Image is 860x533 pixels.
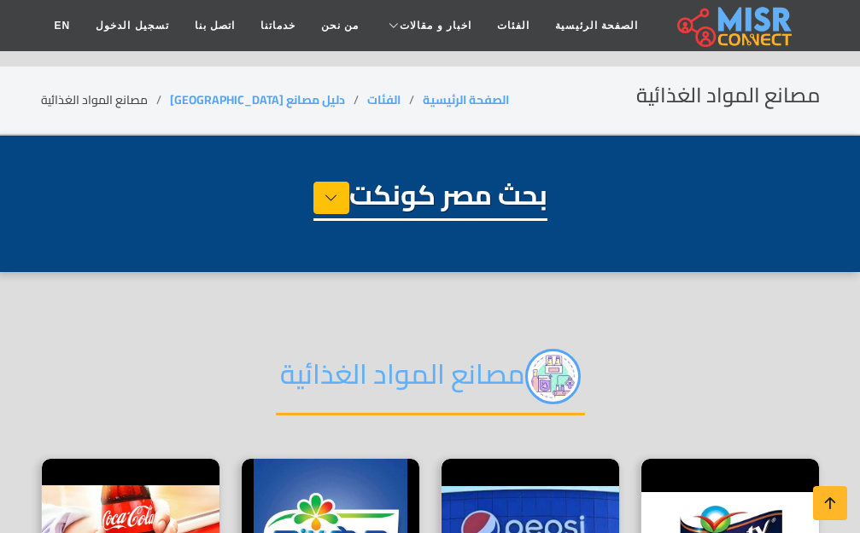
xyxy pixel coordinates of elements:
img: PPC0wiV957oFNXL6SBe2.webp [525,349,581,404]
a: تسجيل الدخول [83,9,181,42]
a: الصفحة الرئيسية [542,9,651,42]
h1: بحث مصر كونكت [313,178,547,221]
h2: مصانع المواد الغذائية [276,349,585,415]
a: اخبار و مقالات [371,9,484,42]
span: اخبار و مقالات [400,18,471,33]
a: خدماتنا [248,9,308,42]
li: مصانع المواد الغذائية [41,91,170,109]
a: اتصل بنا [182,9,248,42]
a: الصفحة الرئيسية [423,89,509,111]
a: الفئات [367,89,401,111]
a: دليل مصانع [GEOGRAPHIC_DATA] [170,89,345,111]
h2: مصانع المواد الغذائية [636,84,820,108]
a: الفئات [484,9,542,42]
a: EN [42,9,84,42]
img: main.misr_connect [677,4,792,47]
a: من نحن [308,9,371,42]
